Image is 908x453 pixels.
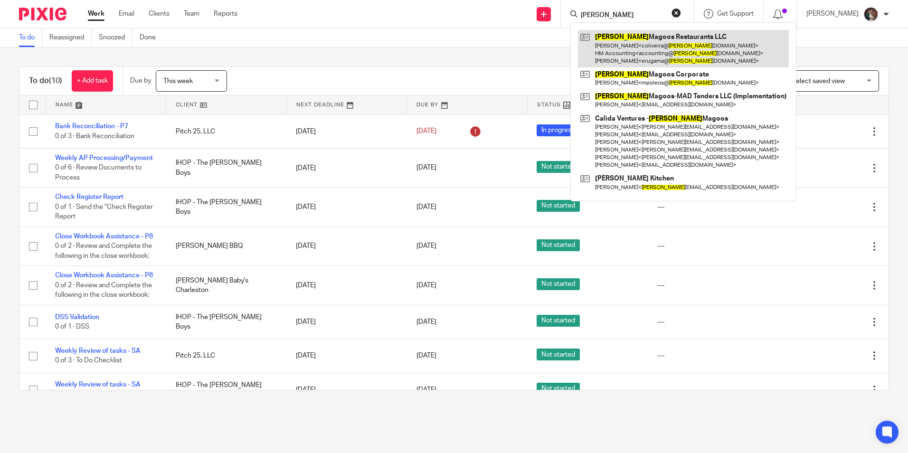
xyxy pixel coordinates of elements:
td: [DATE] [286,373,407,406]
span: In progress [537,124,579,136]
span: 0 of 2 · Review and Complete the following in the close workbook: [55,243,152,259]
a: To do [19,28,42,47]
td: [PERSON_NAME] Baby's Charleston [166,266,287,305]
img: Pixie [19,8,66,20]
input: Search [580,11,665,20]
td: IHOP - The [PERSON_NAME] Boys [166,148,287,187]
td: Pitch 25, LLC [166,339,287,373]
span: [DATE] [416,282,436,289]
td: [DATE] [286,226,407,265]
div: --- [657,351,759,360]
a: Close Workbook Assistance - P8 [55,233,153,240]
span: Not started [537,239,580,251]
a: DSS Validation [55,314,99,321]
a: Close Workbook Assistance - P8 [55,272,153,279]
div: --- [657,202,759,212]
div: --- [657,281,759,290]
span: Not started [537,349,580,360]
span: Not started [537,278,580,290]
span: (10) [49,77,62,85]
a: Work [88,9,104,19]
span: [DATE] [416,243,436,250]
span: Get Support [717,10,754,17]
img: Profile%20picture%20JUS.JPG [863,7,879,22]
td: [DATE] [286,339,407,373]
a: Email [119,9,134,19]
td: IHOP - The [PERSON_NAME] Boys [166,188,287,226]
span: 0 of 1 · DSS [55,323,89,330]
td: [DATE] [286,266,407,305]
span: Not started [537,315,580,327]
td: IHOP - The [PERSON_NAME] Boys [166,373,287,406]
td: IHOP - The [PERSON_NAME] Boys [166,305,287,339]
span: [DATE] [416,352,436,359]
a: Done [140,28,163,47]
span: [DATE] [416,165,436,171]
td: [PERSON_NAME] BBQ [166,226,287,265]
td: [DATE] [286,114,407,148]
span: Not started [537,383,580,395]
p: [PERSON_NAME] [806,9,859,19]
a: Bank Reconciliation - P7 [55,123,128,130]
td: [DATE] [286,148,407,187]
div: --- [657,317,759,327]
a: Weekly Review of tasks - SA [55,381,141,388]
span: [DATE] [416,128,436,135]
span: Not started [537,161,580,173]
div: --- [657,385,759,395]
span: Not started [537,200,580,212]
h1: To do [29,76,62,86]
span: [DATE] [416,319,436,325]
a: Weekly Review of tasks - SA [55,348,141,354]
a: Weekly AP Processing/Payment [55,155,153,161]
td: [DATE] [286,188,407,226]
a: Clients [149,9,170,19]
a: Check Register Report [55,194,123,200]
button: Clear [672,8,681,18]
td: [DATE] [286,305,407,339]
span: 0 of 1 · Send the "Check Register Report [55,204,153,220]
span: 0 of 2 · Review and Complete the following in the close workbook: [55,282,152,299]
span: 0 of 3 · To Do Checklist [55,358,122,364]
span: [DATE] [416,204,436,210]
p: Due by [130,76,151,85]
div: --- [657,241,759,251]
span: Select saved view [792,78,845,85]
td: Pitch 25, LLC [166,114,287,148]
span: 0 of 6 · Review Documents to Process [55,165,142,181]
a: Reassigned [49,28,92,47]
span: 0 of 3 · Bank Reconciliation [55,133,134,140]
span: This week [163,78,193,85]
span: [DATE] [416,387,436,393]
a: Snoozed [99,28,132,47]
a: + Add task [72,70,113,92]
a: Reports [214,9,237,19]
a: Team [184,9,199,19]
